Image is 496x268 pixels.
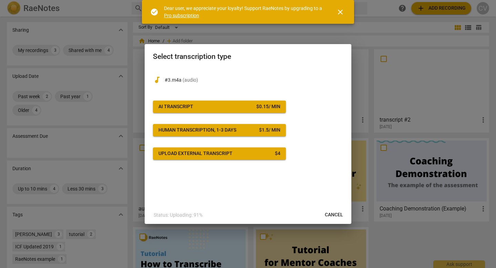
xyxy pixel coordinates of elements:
[158,127,236,134] div: Human transcription, 1-3 days
[319,209,349,221] button: Cancel
[158,103,193,110] div: AI Transcript
[259,127,280,134] div: $ 1.5 / min
[153,101,286,113] button: AI Transcript$0.15/ min
[165,76,343,84] p: #3.m4a(audio)
[153,52,343,61] h2: Select transcription type
[153,76,161,84] span: audiotrack
[153,124,286,136] button: Human transcription, 1-3 days$1.5/ min
[336,8,344,16] span: close
[332,4,349,20] button: Close
[150,8,158,16] span: check_circle
[256,103,280,110] div: $ 0.15 / min
[325,212,343,218] span: Cancel
[164,13,199,18] a: Pro subscription
[154,212,203,219] p: Status: Uploading: 91%
[158,150,232,157] div: Upload external transcript
[275,150,280,157] div: $ 4
[183,77,198,83] span: ( audio )
[164,5,324,19] div: Dear user, we appreciate your loyalty! Support RaeNotes by upgrading to a
[153,147,286,160] button: Upload external transcript$4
